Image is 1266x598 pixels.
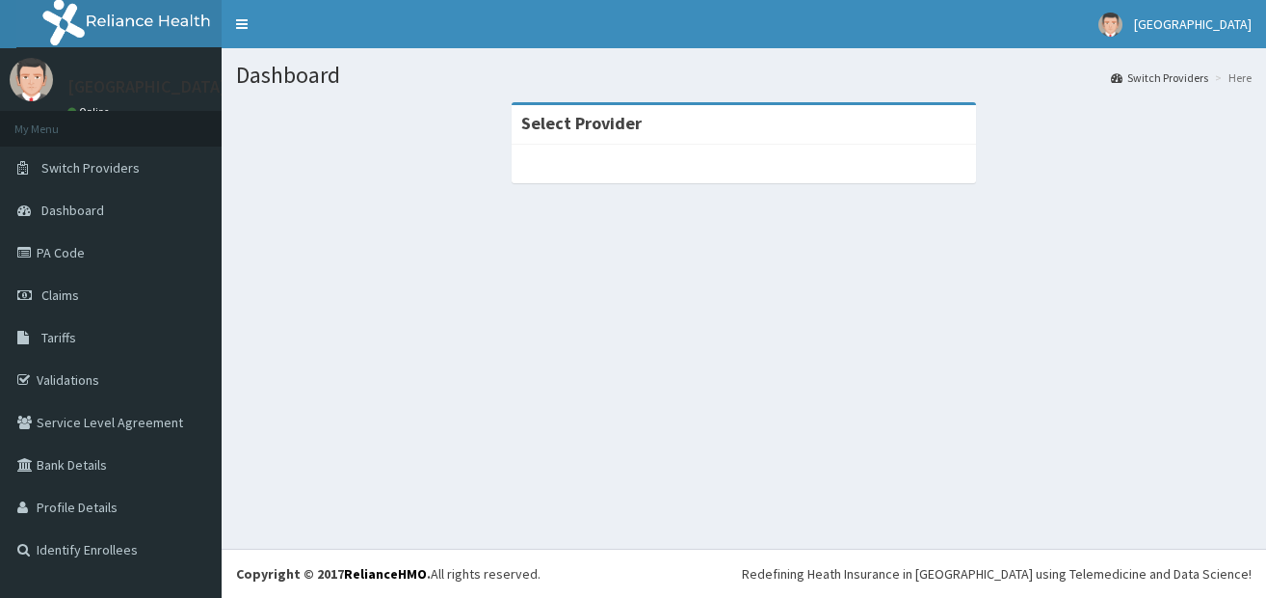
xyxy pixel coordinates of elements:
p: [GEOGRAPHIC_DATA] [67,78,226,95]
div: Redefining Heath Insurance in [GEOGRAPHIC_DATA] using Telemedicine and Data Science! [742,564,1252,584]
span: [GEOGRAPHIC_DATA] [1134,15,1252,33]
span: Tariffs [41,329,76,346]
strong: Select Provider [521,112,642,134]
span: Switch Providers [41,159,140,177]
a: Switch Providers [1111,69,1208,86]
footer: All rights reserved. [222,549,1266,598]
span: Claims [41,286,79,304]
a: Online [67,105,114,119]
img: User Image [10,58,53,101]
li: Here [1210,69,1252,86]
a: RelianceHMO [344,565,427,583]
h1: Dashboard [236,63,1252,88]
strong: Copyright © 2017 . [236,565,431,583]
img: User Image [1098,13,1122,37]
span: Dashboard [41,202,104,219]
